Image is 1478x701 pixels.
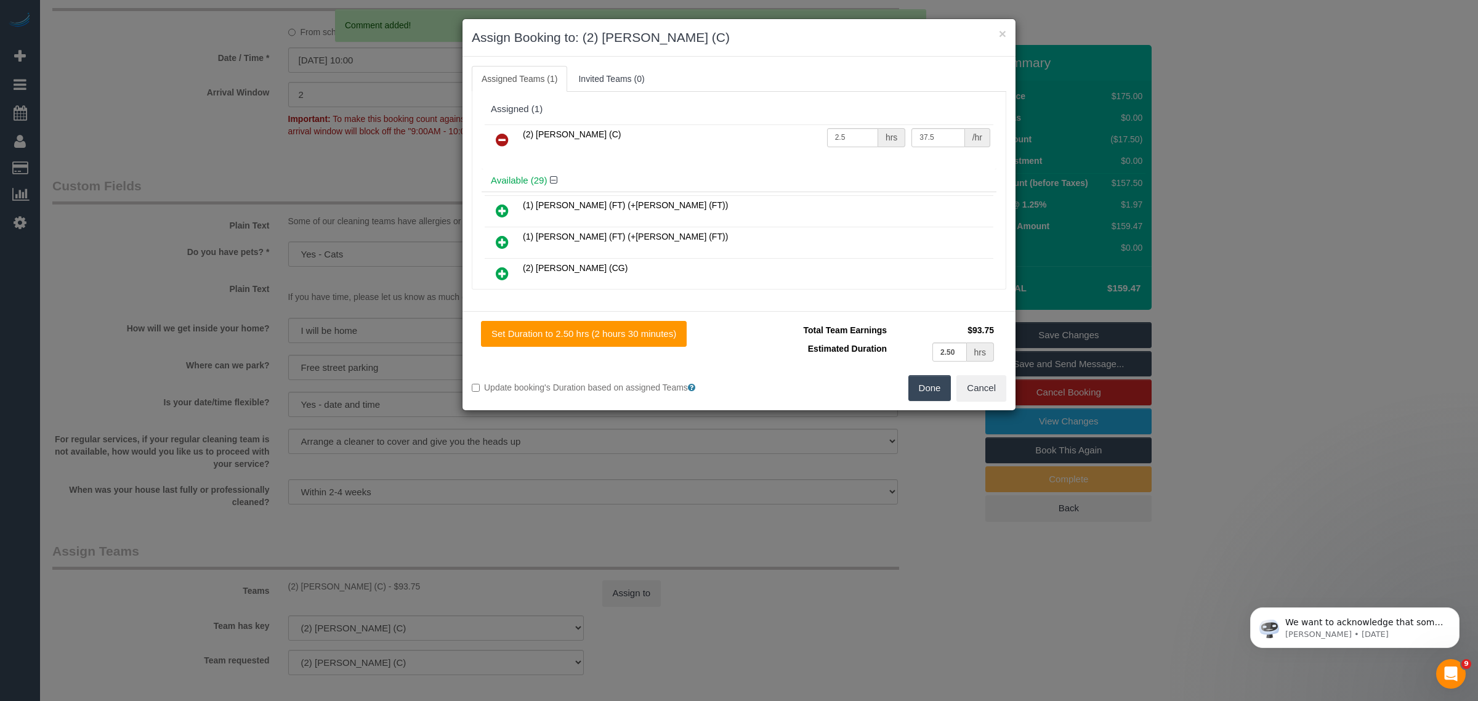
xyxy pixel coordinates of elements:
[523,129,621,139] span: (2) [PERSON_NAME] (C)
[878,128,905,147] div: hrs
[908,375,951,401] button: Done
[523,232,728,241] span: (1) [PERSON_NAME] (FT) (+[PERSON_NAME] (FT))
[748,321,890,339] td: Total Team Earnings
[481,321,687,347] button: Set Duration to 2.50 hrs (2 hours 30 minutes)
[472,66,567,92] a: Assigned Teams (1)
[54,47,212,59] p: Message from Ellie, sent 5d ago
[491,176,987,186] h4: Available (29)
[523,200,728,210] span: (1) [PERSON_NAME] (FT) (+[PERSON_NAME] (FT))
[491,104,987,115] div: Assigned (1)
[965,128,990,147] div: /hr
[1232,581,1478,668] iframe: Intercom notifications message
[472,28,1006,47] h3: Assign Booking to: (2) [PERSON_NAME] (C)
[956,375,1006,401] button: Cancel
[999,27,1006,40] button: ×
[967,342,994,362] div: hrs
[1436,659,1466,689] iframe: Intercom live chat
[890,321,997,339] td: $93.75
[54,36,212,205] span: We want to acknowledge that some users may be experiencing lag or slower performance in our softw...
[1461,659,1471,669] span: 9
[472,381,730,394] label: Update booking's Duration based on assigned Teams
[568,66,654,92] a: Invited Teams (0)
[523,263,628,273] span: (2) [PERSON_NAME] (CG)
[808,344,887,354] span: Estimated Duration
[472,384,480,392] input: Update booking's Duration based on assigned Teams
